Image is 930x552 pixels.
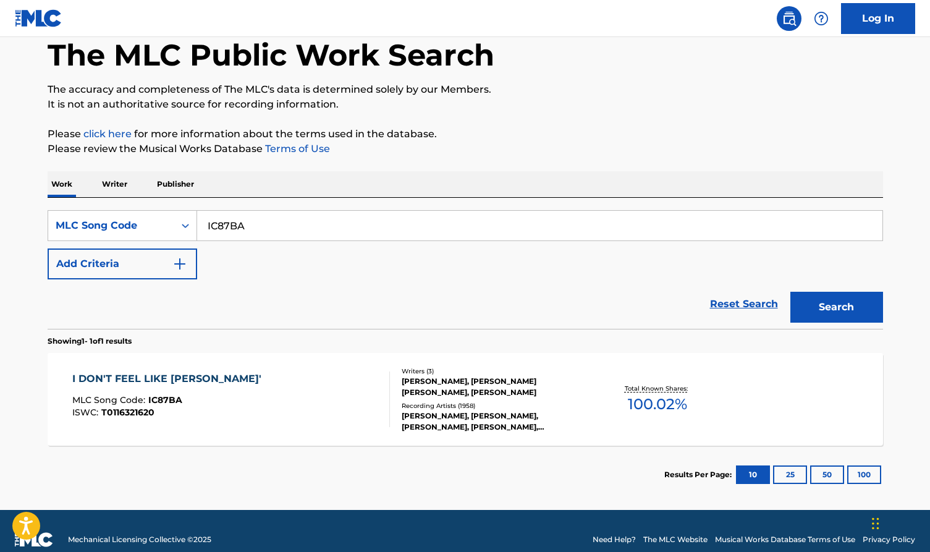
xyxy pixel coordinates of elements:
div: Help [809,6,834,31]
p: Results Per Page: [664,469,735,480]
div: [PERSON_NAME], [PERSON_NAME], [PERSON_NAME], [PERSON_NAME], [PERSON_NAME] [402,410,588,433]
form: Search Form [48,210,883,329]
button: 25 [773,465,807,484]
div: Drag [872,505,879,542]
p: Total Known Shares: [625,384,691,393]
a: Musical Works Database Terms of Use [715,534,855,545]
a: Log In [841,3,915,34]
a: The MLC Website [643,534,708,545]
span: ISWC : [72,407,101,418]
div: Writers ( 3 ) [402,367,588,376]
p: Please for more information about the terms used in the database. [48,127,883,142]
button: Search [790,292,883,323]
p: Publisher [153,171,198,197]
button: 50 [810,465,844,484]
a: Need Help? [593,534,636,545]
a: I DON'T FEEL LIKE [PERSON_NAME]'MLC Song Code:IC87BAISWC:T0116321620Writers (3)[PERSON_NAME], [PE... [48,353,883,446]
img: search [782,11,797,26]
span: Mechanical Licensing Collective © 2025 [68,534,211,545]
iframe: Chat Widget [868,493,930,552]
div: MLC Song Code [56,218,167,233]
button: 10 [736,465,770,484]
p: Showing 1 - 1 of 1 results [48,336,132,347]
p: Work [48,171,76,197]
div: I DON'T FEEL LIKE [PERSON_NAME]' [72,372,268,386]
div: Recording Artists ( 1958 ) [402,401,588,410]
img: MLC Logo [15,9,62,27]
img: help [814,11,829,26]
a: Terms of Use [263,143,330,155]
span: IC87BA [148,394,182,406]
p: Please review the Musical Works Database [48,142,883,156]
img: 9d2ae6d4665cec9f34b9.svg [172,257,187,271]
p: Writer [98,171,131,197]
img: logo [15,532,53,547]
a: Privacy Policy [863,534,915,545]
p: The accuracy and completeness of The MLC's data is determined solely by our Members. [48,82,883,97]
a: Public Search [777,6,801,31]
button: 100 [847,465,881,484]
p: It is not an authoritative source for recording information. [48,97,883,112]
div: [PERSON_NAME], [PERSON_NAME] [PERSON_NAME], [PERSON_NAME] [402,376,588,398]
button: Add Criteria [48,248,197,279]
span: T0116321620 [101,407,154,418]
span: 100.02 % [628,393,687,415]
h1: The MLC Public Work Search [48,36,494,74]
a: Reset Search [704,291,784,318]
a: click here [83,128,132,140]
span: MLC Song Code : [72,394,148,406]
